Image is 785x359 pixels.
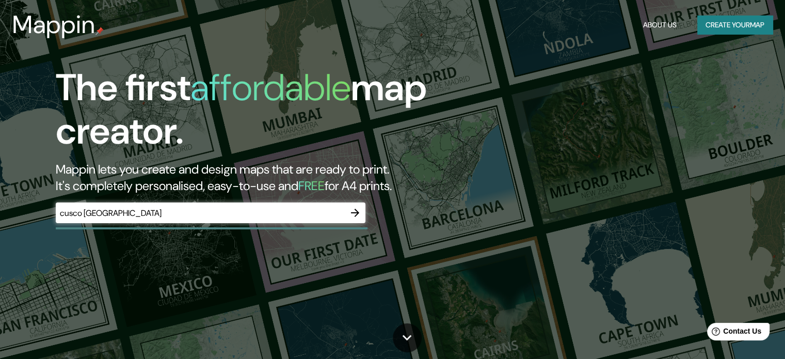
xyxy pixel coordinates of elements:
[639,15,681,35] button: About Us
[95,27,104,35] img: mappin-pin
[56,207,345,219] input: Choose your favourite place
[693,319,774,348] iframe: Help widget launcher
[12,10,95,39] h3: Mappin
[56,161,448,194] h2: Mappin lets you create and design maps that are ready to print. It's completely personalised, eas...
[298,178,325,194] h5: FREE
[190,64,351,112] h1: affordable
[56,66,448,161] h1: The first map creator.
[697,15,773,35] button: Create yourmap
